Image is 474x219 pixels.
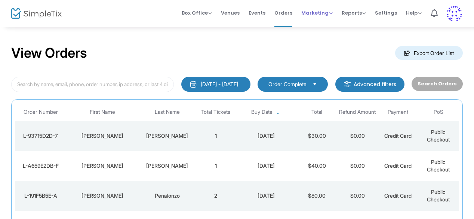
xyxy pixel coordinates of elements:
div: 8/12/2025 [238,132,295,140]
div: Daniela [68,192,137,200]
td: $30.00 [297,121,337,151]
span: Last Name [155,109,180,115]
m-button: Advanced filters [335,77,404,92]
td: 1 [196,121,236,151]
span: Sortable [275,109,281,115]
td: $40.00 [297,151,337,181]
span: Public Checkout [427,129,450,143]
span: Events [249,3,265,22]
div: [DATE] - [DATE] [201,80,238,88]
img: filter [344,80,351,88]
span: Payment [388,109,408,115]
div: Duarte [141,162,194,170]
input: Search by name, email, phone, order number, ip address, or last 4 digits of card [11,77,174,92]
span: Orders [274,3,292,22]
span: Public Checkout [427,159,450,173]
span: Credit Card [384,133,412,139]
div: Baltazar [141,132,194,140]
span: Venues [221,3,240,22]
td: 2 [196,181,236,211]
td: 1 [196,151,236,181]
span: Credit Card [384,192,412,199]
div: L-93715D2D-7 [17,132,64,140]
span: Marketing [301,9,333,16]
div: Angelica [68,162,137,170]
td: $0.00 [337,151,378,181]
span: Public Checkout [427,189,450,203]
span: Credit Card [384,162,412,169]
th: Refund Amount [337,103,378,121]
span: Help [406,9,422,16]
td: $0.00 [337,121,378,151]
img: monthly [190,80,197,88]
span: Reports [342,9,366,16]
td: $0.00 [337,181,378,211]
div: Penalonzo [141,192,194,200]
button: [DATE] - [DATE] [181,77,250,92]
span: Order Number [24,109,58,115]
th: Total Tickets [196,103,236,121]
button: Select [310,80,320,88]
span: Buy Date [251,109,273,115]
div: Adrian [68,132,137,140]
td: $80.00 [297,181,337,211]
div: 8/12/2025 [238,162,295,170]
span: PoS [434,109,443,115]
h2: View Orders [11,45,87,61]
m-button: Export Order List [395,46,463,60]
span: Box Office [182,9,212,16]
div: L-191F5B5E-A [17,192,64,200]
span: First Name [90,109,115,115]
th: Total [297,103,337,121]
span: Settings [375,3,397,22]
span: Order Complete [268,80,307,88]
div: L-A659E2DB-F [17,162,64,170]
div: 8/8/2025 [238,192,295,200]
